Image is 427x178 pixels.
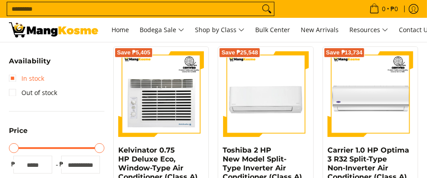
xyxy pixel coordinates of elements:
[9,127,28,134] span: Price
[191,18,249,42] a: Shop by Class
[251,18,294,42] a: Bulk Center
[255,25,290,34] span: Bulk Center
[112,25,129,34] span: Home
[9,160,18,169] span: ₱
[221,50,258,55] span: Save ₱25,548
[223,51,308,137] img: Toshiba 2 HP New Model Split-Type Inverter Air Conditioner (Class A)
[389,6,399,12] span: ₱0
[9,86,57,100] a: Out of stock
[9,71,44,86] a: In stock
[135,18,189,42] a: Bodega Sale
[381,6,387,12] span: 0
[9,22,98,37] img: Bodega Sale Aircon l Mang Kosme: Home Appliances Warehouse Sale
[9,58,50,64] span: Availability
[326,50,363,55] span: Save ₱13,734
[195,25,245,36] span: Shop by Class
[328,51,413,137] img: Carrier 1.0 HP Optima 3 R32 Split-Type Non-Inverter Air Conditioner (Class A)
[9,127,28,141] summary: Open
[140,25,184,36] span: Bodega Sale
[9,58,50,71] summary: Open
[117,50,150,55] span: Save ₱5,405
[107,18,133,42] a: Home
[349,25,388,36] span: Resources
[301,25,339,34] span: New Arrivals
[57,160,66,169] span: ₱
[118,51,204,137] img: Kelvinator 0.75 HP Deluxe Eco, Window-Type Air Conditioner (Class A)
[260,2,274,16] button: Search
[367,4,401,14] span: •
[345,18,393,42] a: Resources
[296,18,343,42] a: New Arrivals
